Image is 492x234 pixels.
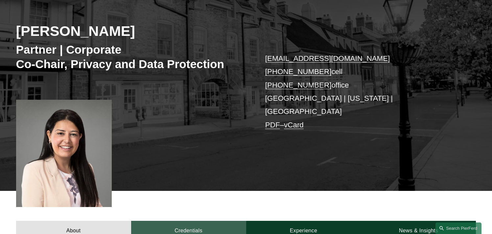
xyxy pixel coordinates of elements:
[435,222,481,234] a: Search this site
[265,52,457,132] p: cell office [GEOGRAPHIC_DATA] | [US_STATE] | [GEOGRAPHIC_DATA] –
[265,121,280,129] a: PDF
[284,121,304,129] a: vCard
[265,67,332,76] a: [PHONE_NUMBER]
[265,54,390,63] a: [EMAIL_ADDRESS][DOMAIN_NAME]
[16,22,246,39] h2: [PERSON_NAME]
[16,42,246,71] h3: Partner | Corporate Co-Chair, Privacy and Data Protection
[265,81,332,89] a: [PHONE_NUMBER]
